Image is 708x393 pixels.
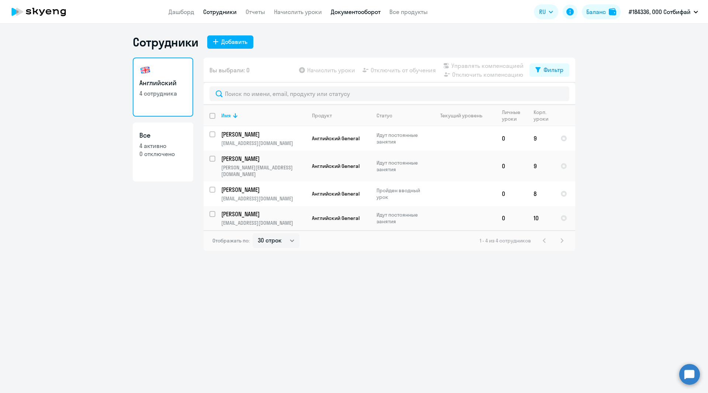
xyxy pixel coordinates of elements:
h3: Английский [139,78,187,88]
span: Английский General [312,215,360,221]
a: [PERSON_NAME] [221,155,306,163]
p: 0 отключено [139,150,187,158]
button: Фильтр [530,63,569,77]
div: Текущий уровень [440,112,482,119]
a: Все4 активно0 отключено [133,123,193,182]
button: Добавить [207,35,253,49]
img: english [139,64,151,76]
span: RU [539,7,546,16]
a: [PERSON_NAME] [221,210,306,218]
h3: Все [139,131,187,140]
a: [PERSON_NAME] [221,130,306,138]
div: Добавить [221,37,247,46]
p: [PERSON_NAME] [221,186,305,194]
div: Личные уроки [502,109,523,122]
td: 9 [528,126,555,151]
input: Поиск по имени, email, продукту или статусу [209,86,569,101]
div: Корп. уроки [534,109,554,122]
td: 0 [496,206,528,230]
td: 8 [528,182,555,206]
td: 10 [528,206,555,230]
div: Текущий уровень [433,112,496,119]
p: Идут постоянные занятия [376,211,427,225]
p: [PERSON_NAME][EMAIL_ADDRESS][DOMAIN_NAME] [221,164,306,177]
p: 4 активно [139,142,187,150]
div: Продукт [312,112,370,119]
a: Начислить уроки [274,8,322,15]
p: [PERSON_NAME] [221,210,305,218]
div: Корп. уроки [534,109,549,122]
td: 0 [496,151,528,182]
a: Дашборд [169,8,194,15]
button: RU [534,4,558,19]
td: 0 [496,126,528,151]
div: Имя [221,112,306,119]
button: Балансbalance [582,4,621,19]
div: Фильтр [544,65,563,74]
p: Пройден вводный урок [376,187,427,200]
p: #184336, ООО Сотбифай [629,7,691,16]
span: Английский General [312,163,360,169]
p: Идут постоянные занятия [376,132,427,145]
div: Баланс [586,7,606,16]
span: Английский General [312,190,360,197]
button: #184336, ООО Сотбифай [625,3,702,21]
div: Продукт [312,112,332,119]
a: Отчеты [246,8,265,15]
p: 4 сотрудника [139,89,187,97]
p: [EMAIL_ADDRESS][DOMAIN_NAME] [221,140,306,146]
img: balance [609,8,616,15]
a: Документооборот [331,8,381,15]
div: Имя [221,112,231,119]
td: 9 [528,151,555,182]
a: Сотрудники [203,8,237,15]
td: 0 [496,182,528,206]
a: [PERSON_NAME] [221,186,306,194]
p: [EMAIL_ADDRESS][DOMAIN_NAME] [221,195,306,202]
p: [PERSON_NAME] [221,155,305,163]
a: Все продукты [389,8,428,15]
p: [EMAIL_ADDRESS][DOMAIN_NAME] [221,220,306,226]
h1: Сотрудники [133,35,198,49]
div: Статус [376,112,427,119]
div: Статус [376,112,392,119]
div: Личные уроки [502,109,527,122]
span: Английский General [312,135,360,142]
span: 1 - 4 из 4 сотрудников [480,237,531,244]
a: Английский4 сотрудника [133,58,193,117]
p: [PERSON_NAME] [221,130,305,138]
span: Вы выбрали: 0 [209,66,250,75]
p: Идут постоянные занятия [376,159,427,173]
span: Отображать по: [212,237,250,244]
